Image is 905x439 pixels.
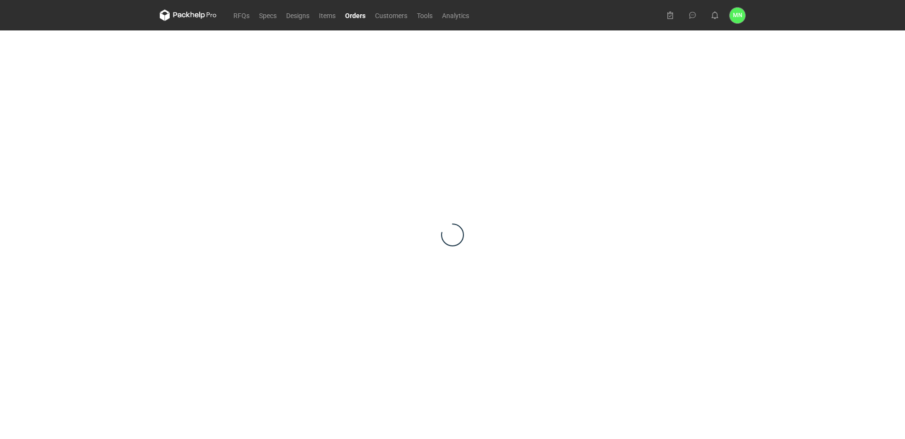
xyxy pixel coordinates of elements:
a: Customers [370,10,412,21]
div: Małgorzata Nowotna [730,8,745,23]
a: Analytics [437,10,474,21]
a: RFQs [229,10,254,21]
a: Designs [281,10,314,21]
a: Tools [412,10,437,21]
a: Specs [254,10,281,21]
svg: Packhelp Pro [160,10,217,21]
a: Orders [340,10,370,21]
a: Items [314,10,340,21]
button: MN [730,8,745,23]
